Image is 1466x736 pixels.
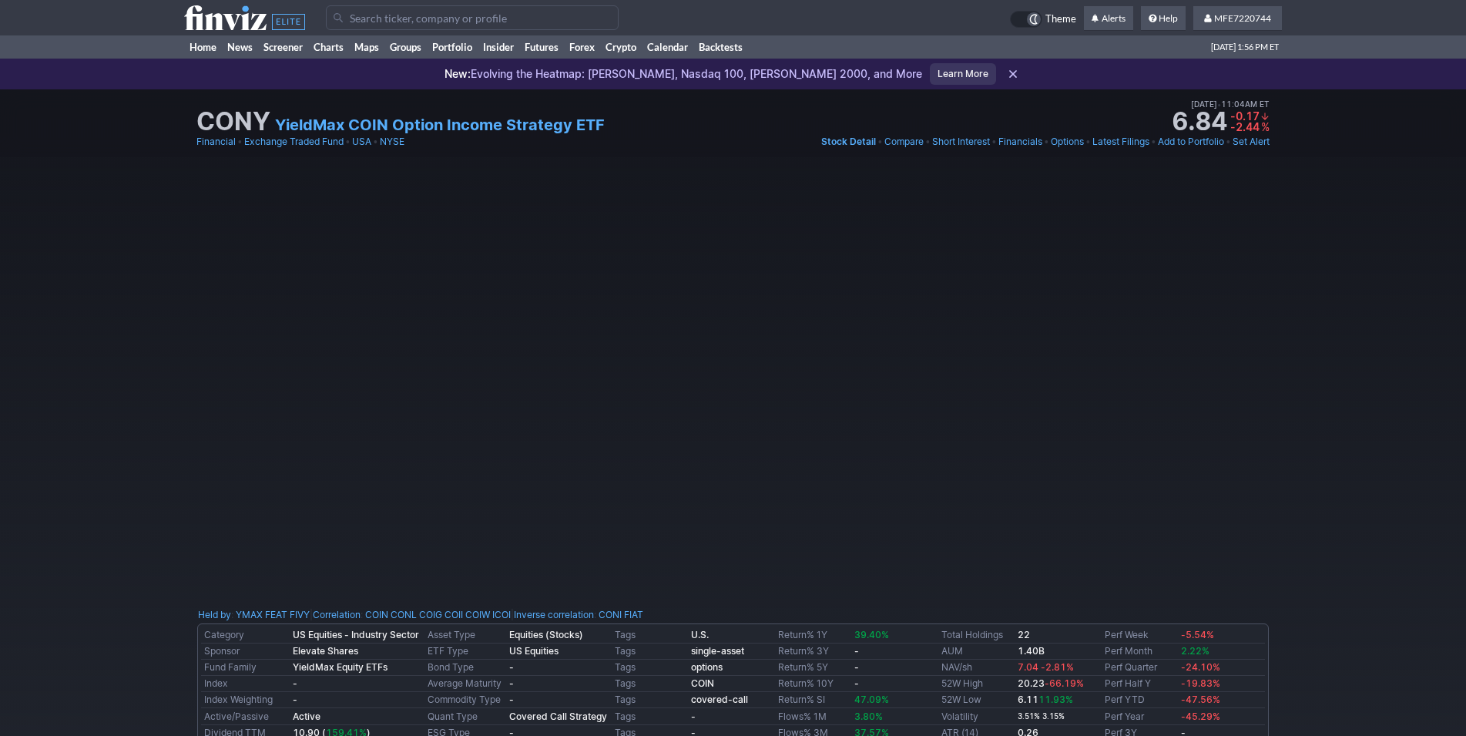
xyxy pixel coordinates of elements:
span: • [237,134,243,150]
td: Tags [612,692,688,708]
td: NAV/sh [938,660,1015,676]
a: Portfolio [427,35,478,59]
span: -24.10% [1181,661,1220,673]
span: 47.09% [854,694,889,705]
a: Learn More [930,63,996,85]
a: COIN [365,607,388,623]
div: | : [310,607,511,623]
b: - [293,694,297,705]
td: Perf YTD [1102,692,1178,708]
span: • [373,134,378,150]
span: • [1085,134,1091,150]
div: : [198,607,310,623]
td: Tags [612,627,688,644]
span: -2.44 [1230,120,1260,133]
b: - [509,677,514,689]
td: ETF Type [424,644,506,660]
td: Tags [612,644,688,660]
span: • [925,134,931,150]
b: - [854,661,859,673]
td: Tags [612,660,688,676]
td: Category [201,627,290,644]
td: Tags [612,676,688,692]
a: COII [444,607,463,623]
a: Help [1141,6,1186,31]
span: 11.93% [1038,694,1073,705]
td: Asset Type [424,627,506,644]
span: • [1044,134,1049,150]
a: Screener [258,35,308,59]
span: New: [444,67,471,80]
b: U.S. [691,629,709,640]
span: Latest Filings [1092,136,1149,147]
p: Evolving the Heatmap: [PERSON_NAME], Nasdaq 100, [PERSON_NAME] 2000, and More [444,66,922,82]
b: 6.11 [1018,694,1073,705]
b: - [854,645,859,657]
a: Financial [196,134,236,150]
span: -45.29% [1181,711,1220,722]
a: Latest Filings [1092,134,1149,150]
span: -2.81% [1041,661,1074,673]
b: - [509,694,514,705]
td: Volatility [938,708,1015,725]
span: % [1261,120,1270,133]
a: Theme [1010,11,1076,28]
a: Backtests [693,35,748,59]
a: Compare [884,134,924,150]
b: US Equities - Industry Sector [293,629,419,640]
b: 1.40B [1018,645,1045,657]
td: Perf Month [1102,644,1178,660]
a: FIVY [290,607,310,623]
td: Return% 10Y [775,676,851,692]
b: - [509,661,514,673]
td: Return% SI [775,692,851,708]
td: Index Weighting [201,692,290,708]
span: • [345,134,351,150]
a: COIG [419,607,442,623]
a: Set Alert [1233,134,1270,150]
a: Forex [564,35,600,59]
td: 52W Low [938,692,1015,708]
div: | : [511,607,643,623]
span: 2.22% [1181,645,1209,657]
b: - [691,711,696,722]
a: YMAX [236,607,263,623]
td: Active/Passive [201,708,290,725]
b: Equities (Stocks) [509,629,583,640]
span: • [991,134,997,150]
span: -47.56% [1181,694,1220,705]
b: - [854,677,859,689]
td: Average Maturity [424,676,506,692]
span: 7.04 [1018,661,1038,673]
b: US Equities [509,645,559,657]
input: Search [326,5,619,30]
td: Perf Quarter [1102,660,1178,676]
a: Correlation [313,609,361,620]
span: 3.80% [854,711,883,722]
a: MFE7220744 [1193,6,1282,31]
a: CONL [391,607,417,623]
span: Theme [1045,11,1076,28]
a: USA [352,134,371,150]
td: Bond Type [424,660,506,676]
b: Active [293,711,320,722]
a: Add to Portfolio [1158,134,1224,150]
span: MFE7220744 [1214,12,1271,24]
a: COIN [691,677,714,689]
small: 3.51% 3.15% [1018,712,1065,721]
td: Commodity Type [424,692,506,708]
a: Options [1051,134,1084,150]
strong: 6.84 [1172,109,1227,134]
a: options [691,661,723,673]
a: Maps [349,35,384,59]
a: Short Interest [932,134,990,150]
a: Financials [998,134,1042,150]
td: Quant Type [424,708,506,725]
a: NYSE [380,134,404,150]
span: -66.19% [1045,677,1084,689]
b: Covered Call Strategy [509,711,607,722]
td: Perf Half Y [1102,676,1178,692]
td: Fund Family [201,660,290,676]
